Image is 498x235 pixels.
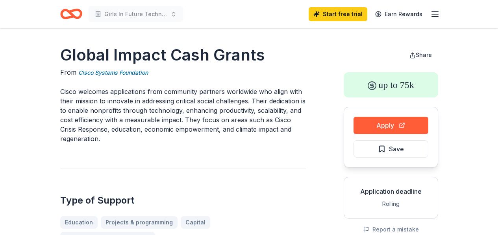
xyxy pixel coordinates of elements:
a: Home [60,5,82,23]
p: Cisco welcomes applications from community partners worldwide who align with their mission to inn... [60,87,306,143]
button: Apply [354,117,428,134]
a: Start free trial [309,7,367,21]
button: Girls In Future Technologies [89,6,183,22]
button: Share [403,47,438,63]
button: Save [354,140,428,158]
a: Cisco Systems Foundation [78,68,148,77]
div: Application deadline [350,187,431,196]
a: Projects & programming [101,216,178,229]
span: Girls In Future Technologies [104,9,167,19]
h1: Global Impact Cash Grants [60,44,306,66]
span: Share [416,51,432,58]
div: Rolling [350,199,431,209]
a: Education [60,216,98,229]
a: Capital [181,216,210,229]
div: up to 75k [344,72,438,97]
span: Save [389,144,404,154]
h2: Type of Support [60,194,306,207]
a: Earn Rewards [370,7,427,21]
button: Report a mistake [363,225,419,234]
div: From [60,68,306,77]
